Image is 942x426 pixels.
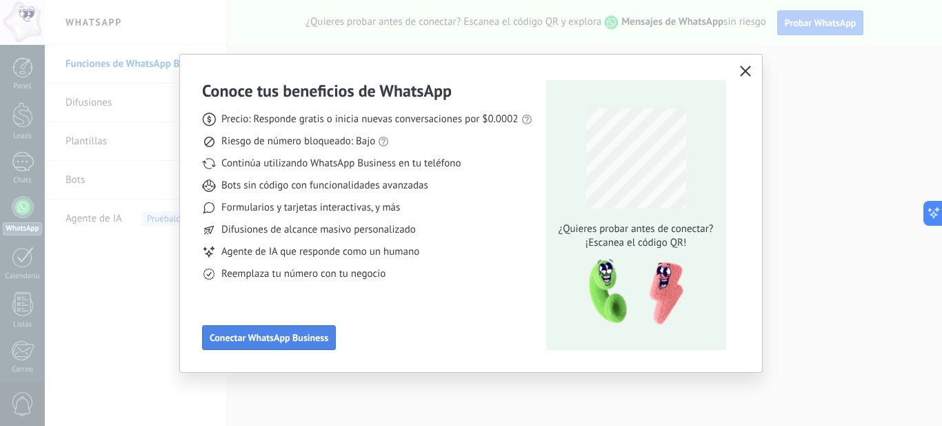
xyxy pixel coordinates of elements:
[221,179,428,193] span: Bots sin código con funcionalidades avanzadas
[221,223,416,237] span: Difusiones de alcance masivo personalizado
[554,222,717,236] span: ¿Quieres probar antes de conectar?
[221,135,375,148] span: Riesgo de número bloqueado: Bajo
[221,157,461,171] span: Continúa utilizando WhatsApp Business en tu teléfono
[202,325,336,350] button: Conectar WhatsApp Business
[202,80,452,101] h3: Conoce tus beneficios de WhatsApp
[210,333,328,342] span: Conectar WhatsApp Business
[554,236,717,250] span: ¡Escanea el código QR!
[221,245,419,259] span: Agente de IA que responde como un humano
[221,113,519,126] span: Precio: Responde gratis o inicia nuevas conversaciones por $0.0002
[221,201,400,215] span: Formularios y tarjetas interactivas, y más
[221,267,385,281] span: Reemplaza tu número con tu negocio
[577,255,686,329] img: qr-pic-1x.png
